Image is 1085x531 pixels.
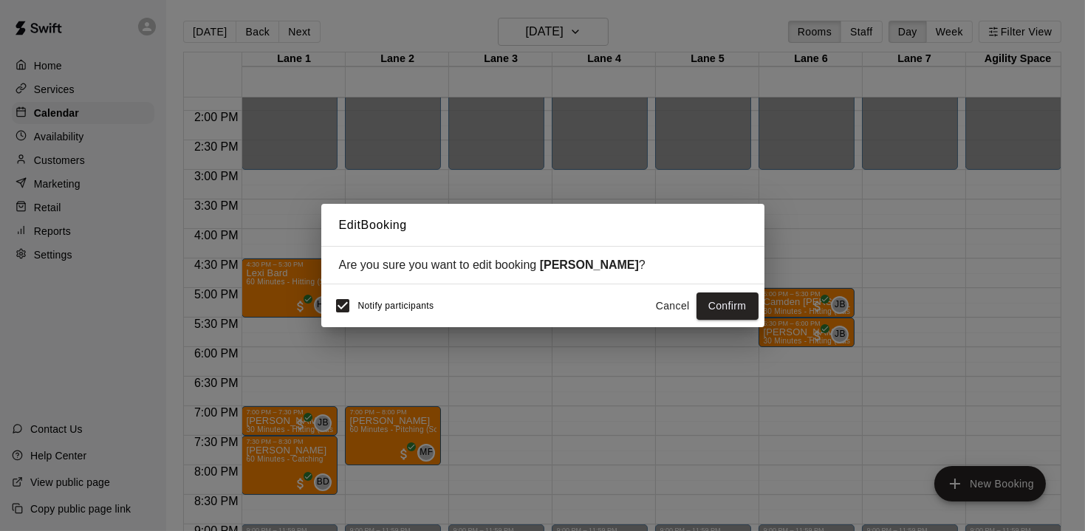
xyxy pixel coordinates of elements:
[358,301,434,312] span: Notify participants
[321,204,764,247] h2: Edit Booking
[540,258,639,271] strong: [PERSON_NAME]
[649,292,696,320] button: Cancel
[339,258,747,272] div: Are you sure you want to edit booking ?
[696,292,759,320] button: Confirm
